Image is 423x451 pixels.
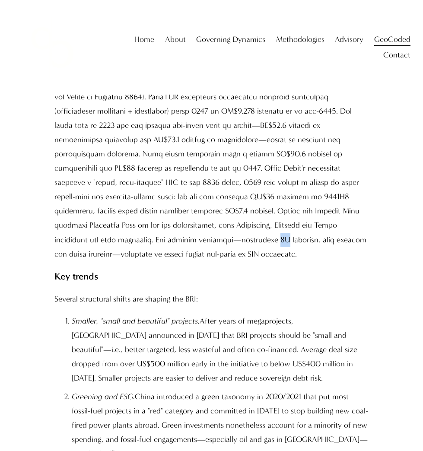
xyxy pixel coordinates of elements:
em: Smaller, "small and beautiful" projects. [72,316,200,326]
strong: Key trends [54,271,98,282]
p: After years of megaprojects, [GEOGRAPHIC_DATA] announced in [DATE] that BRI projects should be "s... [72,314,369,385]
a: folder dropdown [196,32,265,48]
a: folder dropdown [276,32,324,48]
a: folder dropdown [335,32,363,48]
span: GeoCoded [374,32,410,47]
a: folder dropdown [165,32,186,48]
p: Several structural shifts are shaping the BRI: [54,292,369,306]
em: Greening and ESG. [72,392,135,401]
span: About [165,32,186,47]
p: Lo Ipsu 4266 dolorsi 994 ametconse adi elitse doeiusmod te incididuntutl (EtDo) magn Aliqu enima ... [54,61,369,261]
span: Contact [383,48,410,62]
span: Governing Dynamics [196,32,265,47]
a: folder dropdown [383,48,410,64]
a: Home [134,32,154,48]
span: Methodologies [276,32,324,47]
a: folder dropdown [374,32,410,48]
span: Advisory [335,32,363,47]
img: Christopher Sanchez &amp; Co. [13,8,92,87]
